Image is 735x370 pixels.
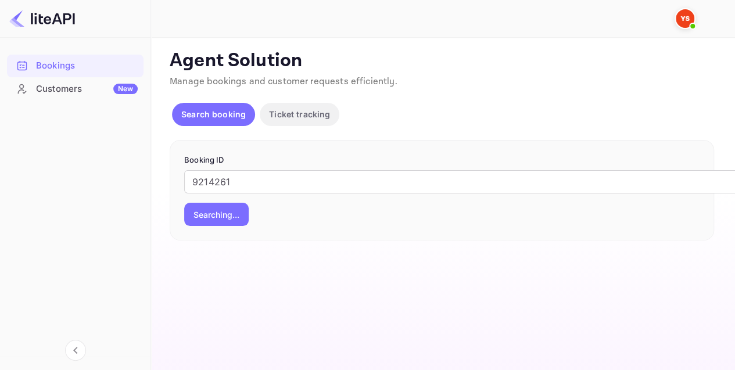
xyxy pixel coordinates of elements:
[7,55,144,76] a: Bookings
[36,59,138,73] div: Bookings
[113,84,138,94] div: New
[181,108,246,120] p: Search booking
[184,155,700,166] p: Booking ID
[269,108,330,120] p: Ticket tracking
[184,203,249,226] button: Searching...
[7,55,144,77] div: Bookings
[676,9,694,28] img: Yandex Support
[36,82,138,96] div: Customers
[170,49,714,73] p: Agent Solution
[7,78,144,100] div: CustomersNew
[9,9,75,28] img: LiteAPI logo
[65,340,86,361] button: Collapse navigation
[170,76,397,88] span: Manage bookings and customer requests efficiently.
[7,78,144,99] a: CustomersNew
